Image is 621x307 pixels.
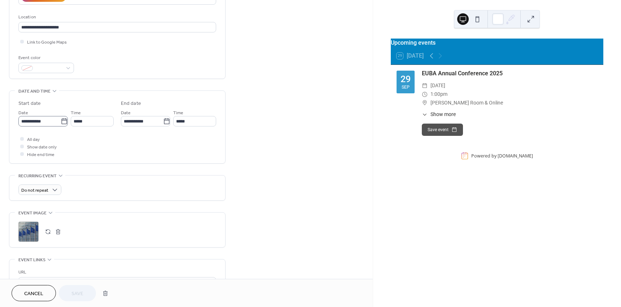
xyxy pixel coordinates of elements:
div: ​ [422,81,428,90]
div: Event color [18,54,73,62]
div: Sep [402,85,410,90]
div: Start date [18,100,41,107]
button: Cancel [12,285,56,301]
span: Date and time [18,88,51,95]
button: ​Show more [422,111,456,118]
div: End date [121,100,141,107]
span: All day [27,136,40,143]
span: Event links [18,256,45,264]
span: [PERSON_NAME] Room & Online [430,99,503,107]
span: Cancel [24,290,43,298]
div: ​ [422,99,428,107]
div: ​ [422,111,428,118]
div: ​ [422,90,428,99]
button: Save event [422,124,463,136]
div: Upcoming events [391,39,603,47]
span: Hide end time [27,151,54,159]
div: Location [18,13,215,21]
span: Date [18,109,28,117]
span: Recurring event [18,172,57,180]
span: Date [121,109,131,117]
span: Time [173,109,183,117]
span: [DATE] [430,81,445,90]
span: Time [71,109,81,117]
span: Show date only [27,143,57,151]
div: URL [18,268,215,276]
div: Powered by [471,153,533,159]
a: [DOMAIN_NAME] [498,153,533,159]
div: 29 [401,75,411,84]
span: 1:00pm [430,90,447,99]
span: Link to Google Maps [27,39,67,46]
span: Do not repeat [21,186,48,195]
div: ; [18,222,39,242]
div: EUBA Annual Conference 2025 [422,69,598,78]
span: Show more [430,111,456,118]
span: Event image [18,209,47,217]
